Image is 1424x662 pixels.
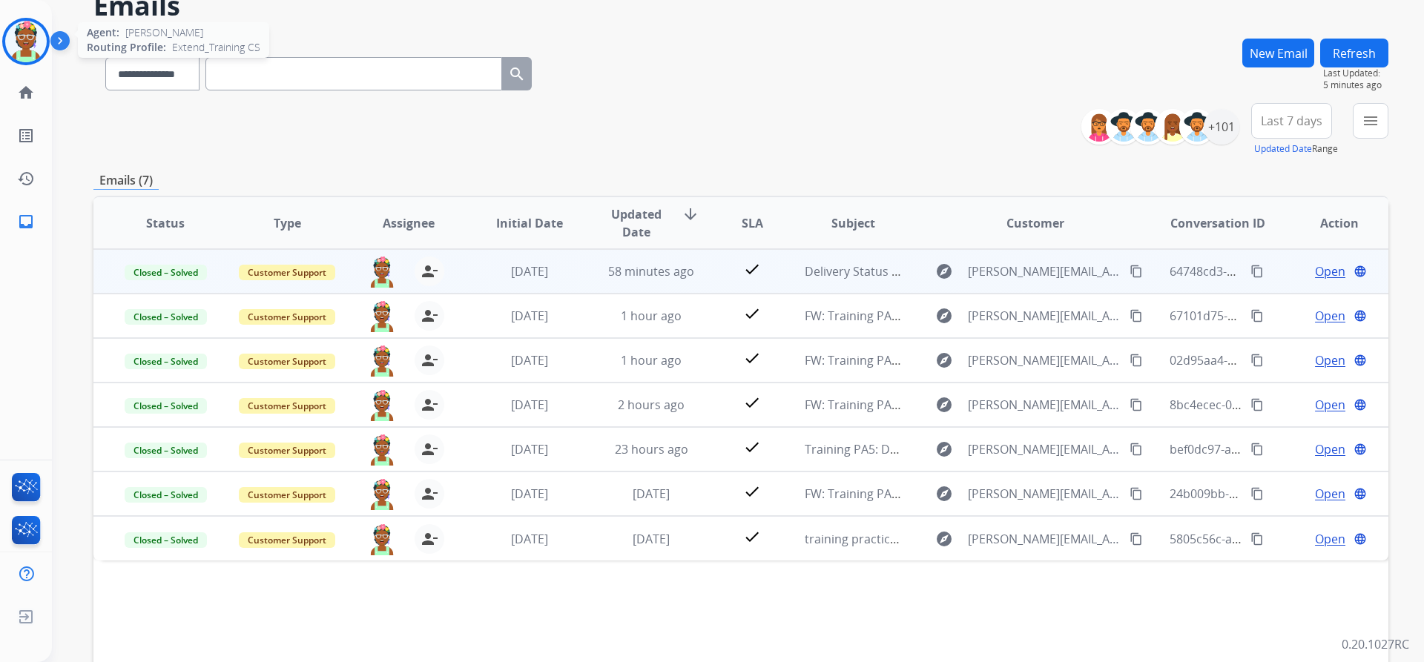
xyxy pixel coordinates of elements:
[805,263,1005,279] span: Delivery Status Notification (Failure)
[125,265,207,280] span: Closed – Solved
[17,170,35,188] mat-icon: history
[805,531,956,547] span: training practice new email
[511,352,548,368] span: [DATE]
[367,390,397,421] img: agent-avatar
[87,25,119,40] span: Agent:
[421,351,438,369] mat-icon: person_remove
[608,263,694,279] span: 58 minutes ago
[383,214,435,232] span: Assignee
[239,354,335,369] span: Customer Support
[239,265,335,280] span: Customer Support
[1170,263,1398,279] span: 64748cd3-805e-4329-8d73-10429c471407
[508,65,526,83] mat-icon: search
[1315,530,1345,548] span: Open
[682,205,699,223] mat-icon: arrow_downward
[805,397,1086,413] span: FW: Training PA1: Do Not Assign ([PERSON_NAME])
[743,438,761,456] mat-icon: check
[1170,352,1399,368] span: 02d95aa4-bd1d-42a9-895e-20bbcaa9117f
[1315,440,1345,458] span: Open
[743,349,761,367] mat-icon: check
[1261,118,1322,124] span: Last 7 days
[1354,265,1367,278] mat-icon: language
[1130,354,1143,367] mat-icon: content_copy
[421,262,438,280] mat-icon: person_remove
[1323,67,1388,79] span: Last Updated:
[367,301,397,332] img: agent-avatar
[1250,443,1264,456] mat-icon: content_copy
[615,441,688,457] span: 23 hours ago
[968,351,1121,369] span: [PERSON_NAME][EMAIL_ADDRESS][DOMAIN_NAME]
[935,396,953,414] mat-icon: explore
[935,307,953,325] mat-icon: explore
[743,528,761,546] mat-icon: check
[1250,532,1264,546] mat-icon: content_copy
[633,531,670,547] span: [DATE]
[1250,398,1264,411] mat-icon: content_copy
[1315,485,1345,503] span: Open
[239,309,335,325] span: Customer Support
[1267,197,1388,249] th: Action
[511,308,548,324] span: [DATE]
[17,84,35,102] mat-icon: home
[805,486,1086,502] span: FW: Training PA2: Do Not Assign ([PERSON_NAME])
[17,127,35,145] mat-icon: list_alt
[935,530,953,548] mat-icon: explore
[1204,109,1239,145] div: +101
[1250,309,1264,322] mat-icon: content_copy
[1251,103,1332,139] button: Last 7 days
[1130,265,1143,278] mat-icon: content_copy
[1315,262,1345,280] span: Open
[1254,143,1312,155] button: Updated Date
[805,352,1086,368] span: FW: Training PA3: Do Not Assign ([PERSON_NAME])
[1130,443,1143,456] mat-icon: content_copy
[1170,308,1390,324] span: 67101d75-50c7-47fa-bd78-02f336f04c94
[239,487,335,503] span: Customer Support
[1354,309,1367,322] mat-icon: language
[935,485,953,503] mat-icon: explore
[968,262,1121,280] span: [PERSON_NAME][EMAIL_ADDRESS][PERSON_NAME][DOMAIN_NAME]
[1320,39,1388,67] button: Refresh
[125,354,207,369] span: Closed – Solved
[511,441,548,457] span: [DATE]
[125,25,203,40] span: [PERSON_NAME]
[1254,142,1338,155] span: Range
[421,485,438,503] mat-icon: person_remove
[511,531,548,547] span: [DATE]
[935,351,953,369] mat-icon: explore
[367,345,397,377] img: agent-avatar
[421,440,438,458] mat-icon: person_remove
[1250,487,1264,500] mat-icon: content_copy
[1170,397,1394,413] span: 8bc4ecec-06e2-4fee-807e-ccddc7de4799
[367,434,397,466] img: agent-avatar
[1354,354,1367,367] mat-icon: language
[125,443,207,458] span: Closed – Solved
[805,441,1063,457] span: Training PA5: Do Not Assign ([PERSON_NAME])
[968,307,1121,325] span: [PERSON_NAME][EMAIL_ADDRESS][DOMAIN_NAME]
[1354,443,1367,456] mat-icon: language
[1242,39,1314,67] button: New Email
[935,262,953,280] mat-icon: explore
[1170,441,1394,457] span: bef0dc97-abd2-4aa1-98c3-fe4223089d42
[1354,398,1367,411] mat-icon: language
[496,214,563,232] span: Initial Date
[968,530,1121,548] span: [PERSON_NAME][EMAIL_ADDRESS][PERSON_NAME][DOMAIN_NAME]
[742,214,763,232] span: SLA
[239,398,335,414] span: Customer Support
[511,397,548,413] span: [DATE]
[1130,309,1143,322] mat-icon: content_copy
[1170,214,1265,232] span: Conversation ID
[603,205,670,241] span: Updated Date
[1170,531,1399,547] span: 5805c56c-a934-41e8-a4b6-71b7937a525b
[633,486,670,502] span: [DATE]
[968,485,1121,503] span: [PERSON_NAME][EMAIL_ADDRESS][DOMAIN_NAME]
[367,479,397,510] img: agent-avatar
[421,307,438,325] mat-icon: person_remove
[5,21,47,62] img: avatar
[743,394,761,411] mat-icon: check
[743,483,761,500] mat-icon: check
[239,532,335,548] span: Customer Support
[421,530,438,548] mat-icon: person_remove
[1354,532,1367,546] mat-icon: language
[1315,351,1345,369] span: Open
[367,524,397,555] img: agent-avatar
